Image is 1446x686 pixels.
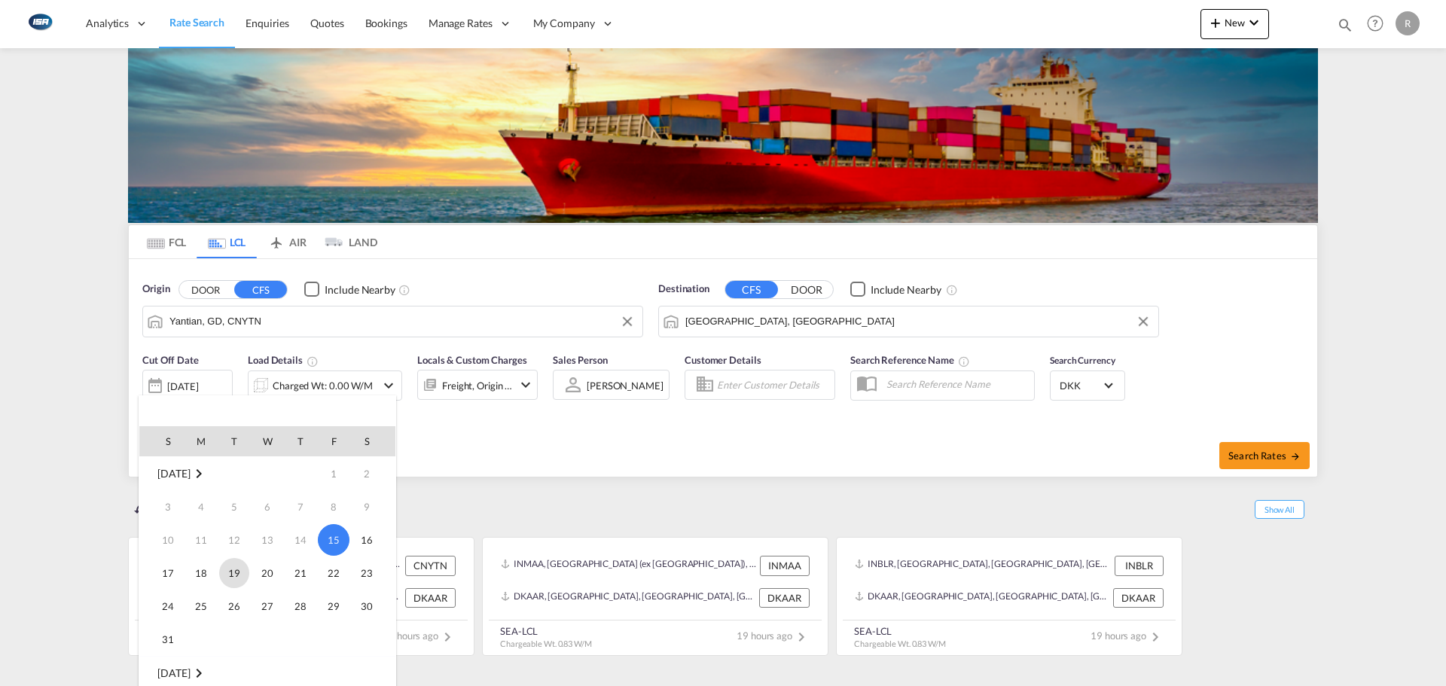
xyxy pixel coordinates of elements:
[139,523,395,556] tr: Week 3
[350,556,395,590] td: Saturday August 23 2025
[284,490,317,523] td: Thursday August 7 2025
[319,558,349,588] span: 22
[317,523,350,556] td: Friday August 15 2025
[317,426,350,456] th: F
[218,590,251,623] td: Tuesday August 26 2025
[285,558,316,588] span: 21
[218,426,251,456] th: T
[218,523,251,556] td: Tuesday August 12 2025
[157,666,190,679] span: [DATE]
[318,524,349,556] span: 15
[350,590,395,623] td: Saturday August 30 2025
[251,523,284,556] td: Wednesday August 13 2025
[352,591,382,621] span: 30
[284,426,317,456] th: T
[185,590,218,623] td: Monday August 25 2025
[139,523,185,556] td: Sunday August 10 2025
[185,556,218,590] td: Monday August 18 2025
[350,457,395,491] td: Saturday August 2 2025
[185,426,218,456] th: M
[251,556,284,590] td: Wednesday August 20 2025
[218,556,251,590] td: Tuesday August 19 2025
[317,590,350,623] td: Friday August 29 2025
[139,457,395,491] tr: Week 1
[186,591,216,621] span: 25
[252,591,282,621] span: 27
[350,426,395,456] th: S
[319,591,349,621] span: 29
[139,457,251,491] td: August 2025
[139,623,395,657] tr: Week 6
[139,556,395,590] tr: Week 4
[218,490,251,523] td: Tuesday August 5 2025
[317,490,350,523] td: Friday August 8 2025
[317,457,350,491] td: Friday August 1 2025
[139,623,185,657] td: Sunday August 31 2025
[139,426,185,456] th: S
[157,467,190,480] span: [DATE]
[186,558,216,588] span: 18
[185,490,218,523] td: Monday August 4 2025
[139,556,185,590] td: Sunday August 17 2025
[284,556,317,590] td: Thursday August 21 2025
[251,490,284,523] td: Wednesday August 6 2025
[153,624,183,654] span: 31
[350,523,395,556] td: Saturday August 16 2025
[352,525,382,555] span: 16
[139,490,185,523] td: Sunday August 3 2025
[219,558,249,588] span: 19
[251,426,284,456] th: W
[284,523,317,556] td: Thursday August 14 2025
[185,523,218,556] td: Monday August 11 2025
[285,591,316,621] span: 28
[139,490,395,523] tr: Week 2
[139,590,185,623] td: Sunday August 24 2025
[153,558,183,588] span: 17
[350,490,395,523] td: Saturday August 9 2025
[252,558,282,588] span: 20
[284,590,317,623] td: Thursday August 28 2025
[251,590,284,623] td: Wednesday August 27 2025
[139,590,395,623] tr: Week 5
[317,556,350,590] td: Friday August 22 2025
[153,591,183,621] span: 24
[352,558,382,588] span: 23
[219,591,249,621] span: 26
